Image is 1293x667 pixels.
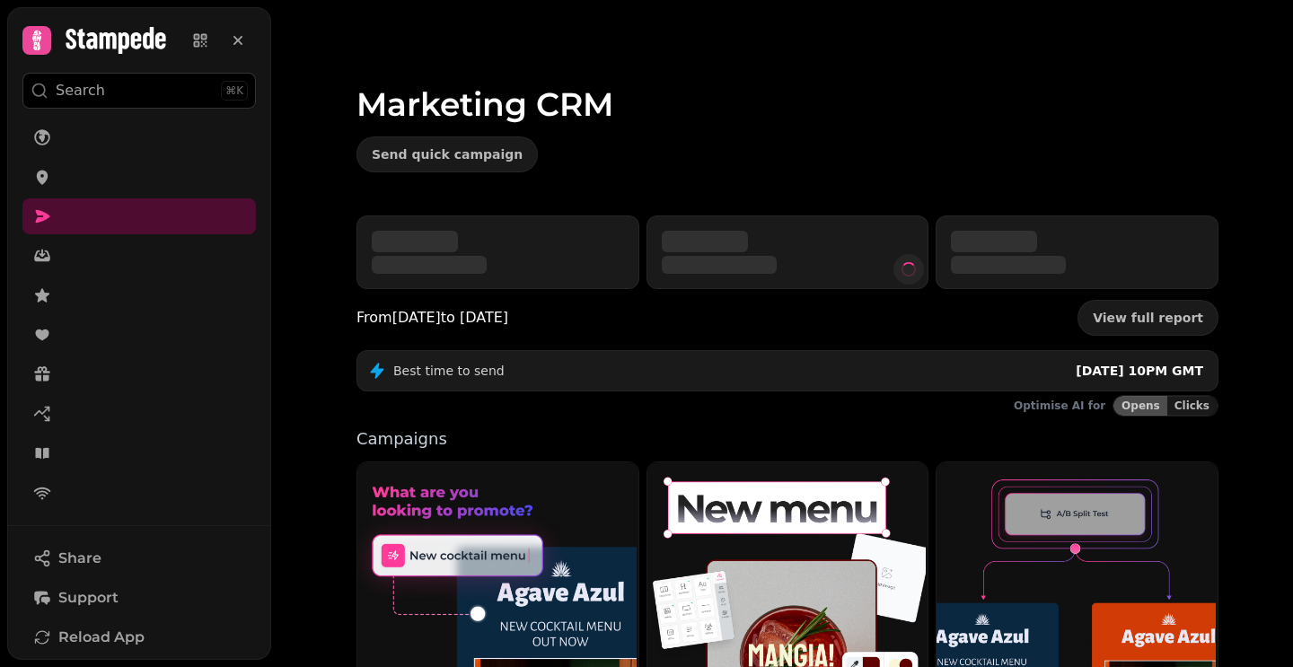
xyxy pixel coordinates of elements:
span: Send quick campaign [372,148,523,161]
button: Search⌘K [22,73,256,109]
button: Reload App [22,619,256,655]
button: refresh [893,254,924,285]
p: Optimise AI for [1014,399,1105,413]
span: Opens [1121,400,1160,411]
button: Support [22,580,256,616]
button: Opens [1113,396,1167,416]
button: Clicks [1167,396,1218,416]
p: From [DATE] to [DATE] [356,307,508,329]
span: Reload App [58,627,145,648]
a: View full report [1077,300,1218,336]
p: Search [56,80,105,101]
span: Clicks [1174,400,1209,411]
span: Support [58,587,119,609]
h1: Marketing CRM [356,43,1218,122]
span: [DATE] 10PM GMT [1076,364,1203,378]
p: Campaigns [356,431,1218,447]
span: Share [58,548,101,569]
button: Share [22,540,256,576]
button: Send quick campaign [356,136,538,172]
p: Best time to send [393,362,505,380]
div: ⌘K [221,81,248,101]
